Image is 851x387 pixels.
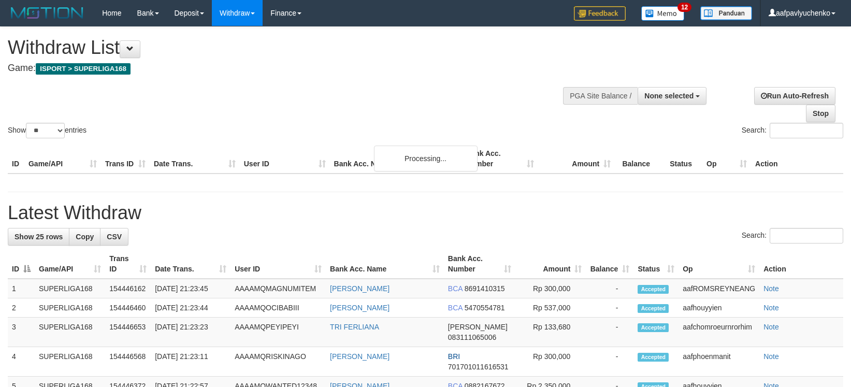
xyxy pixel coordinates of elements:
th: Action [751,144,843,174]
img: Button%20Memo.svg [641,6,685,21]
span: Show 25 rows [15,233,63,241]
td: aafROMSREYNEANG [679,279,759,298]
td: aafhouyyien [679,298,759,318]
td: [DATE] 21:23:44 [151,298,230,318]
a: Stop [806,105,835,122]
td: 4 [8,347,35,377]
th: Balance [615,144,666,174]
span: BRI [448,352,460,361]
span: ISPORT > SUPERLIGA168 [36,63,131,75]
span: Accepted [638,304,669,313]
button: None selected [638,87,706,105]
span: Copy [76,233,94,241]
td: - [586,279,633,298]
a: [PERSON_NAME] [330,284,390,293]
a: Show 25 rows [8,228,69,246]
th: Op: activate to sort column ascending [679,249,759,279]
span: CSV [107,233,122,241]
a: CSV [100,228,128,246]
th: Action [759,249,843,279]
td: [DATE] 21:23:11 [151,347,230,377]
input: Search: [770,228,843,243]
td: AAAAMQPEYIPEYI [230,318,326,347]
a: [PERSON_NAME] [330,352,390,361]
th: Status: activate to sort column ascending [633,249,679,279]
th: Bank Acc. Number [461,144,538,174]
th: Date Trans.: activate to sort column ascending [151,249,230,279]
th: ID [8,144,24,174]
span: None selected [644,92,694,100]
a: [PERSON_NAME] [330,304,390,312]
label: Show entries [8,123,86,138]
td: Rp 300,000 [515,347,586,377]
span: [PERSON_NAME] [448,323,508,331]
th: Op [702,144,751,174]
a: TRI FERLIANA [330,323,379,331]
span: Accepted [638,285,669,294]
span: Accepted [638,353,669,362]
th: Bank Acc. Number: activate to sort column ascending [444,249,515,279]
th: Bank Acc. Name [330,144,462,174]
th: Date Trans. [150,144,240,174]
select: Showentries [26,123,65,138]
h1: Latest Withdraw [8,203,843,223]
span: Copy 8691410315 to clipboard [465,284,505,293]
img: panduan.png [700,6,752,20]
th: Trans ID [101,144,150,174]
span: BCA [448,304,463,312]
td: [DATE] 21:23:23 [151,318,230,347]
td: aafphoenmanit [679,347,759,377]
td: SUPERLIGA168 [35,318,105,347]
td: SUPERLIGA168 [35,279,105,298]
a: Note [763,284,779,293]
td: 1 [8,279,35,298]
img: Feedback.jpg [574,6,626,21]
a: Note [763,352,779,361]
th: Status [666,144,702,174]
td: - [586,318,633,347]
td: aafchomroeurnrorhim [679,318,759,347]
a: Copy [69,228,100,246]
label: Search: [742,123,843,138]
h1: Withdraw List [8,37,557,58]
td: AAAAMQMAGNUMITEM [230,279,326,298]
td: [DATE] 21:23:45 [151,279,230,298]
th: Game/API [24,144,101,174]
td: 154446162 [105,279,151,298]
a: Run Auto-Refresh [754,87,835,105]
input: Search: [770,123,843,138]
td: Rp 300,000 [515,279,586,298]
td: SUPERLIGA168 [35,347,105,377]
td: - [586,298,633,318]
td: Rp 133,680 [515,318,586,347]
label: Search: [742,228,843,243]
img: MOTION_logo.png [8,5,86,21]
h4: Game: [8,63,557,74]
th: Balance: activate to sort column ascending [586,249,633,279]
div: Processing... [374,146,478,171]
td: 2 [8,298,35,318]
td: SUPERLIGA168 [35,298,105,318]
td: - [586,347,633,377]
span: 12 [677,3,691,12]
td: 154446460 [105,298,151,318]
a: Note [763,323,779,331]
span: Accepted [638,323,669,332]
td: 154446568 [105,347,151,377]
th: User ID [240,144,330,174]
th: Bank Acc. Name: activate to sort column ascending [326,249,444,279]
td: AAAAMQOCIBABIII [230,298,326,318]
span: Copy 5470554781 to clipboard [465,304,505,312]
th: Amount [538,144,615,174]
span: Copy 701701011616531 to clipboard [448,363,509,371]
th: Trans ID: activate to sort column ascending [105,249,151,279]
th: Game/API: activate to sort column ascending [35,249,105,279]
span: Copy 083111065006 to clipboard [448,333,496,341]
th: Amount: activate to sort column ascending [515,249,586,279]
div: PGA Site Balance / [563,87,638,105]
a: Note [763,304,779,312]
td: 3 [8,318,35,347]
td: AAAAMQRISKINAGO [230,347,326,377]
th: ID: activate to sort column descending [8,249,35,279]
span: BCA [448,284,463,293]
